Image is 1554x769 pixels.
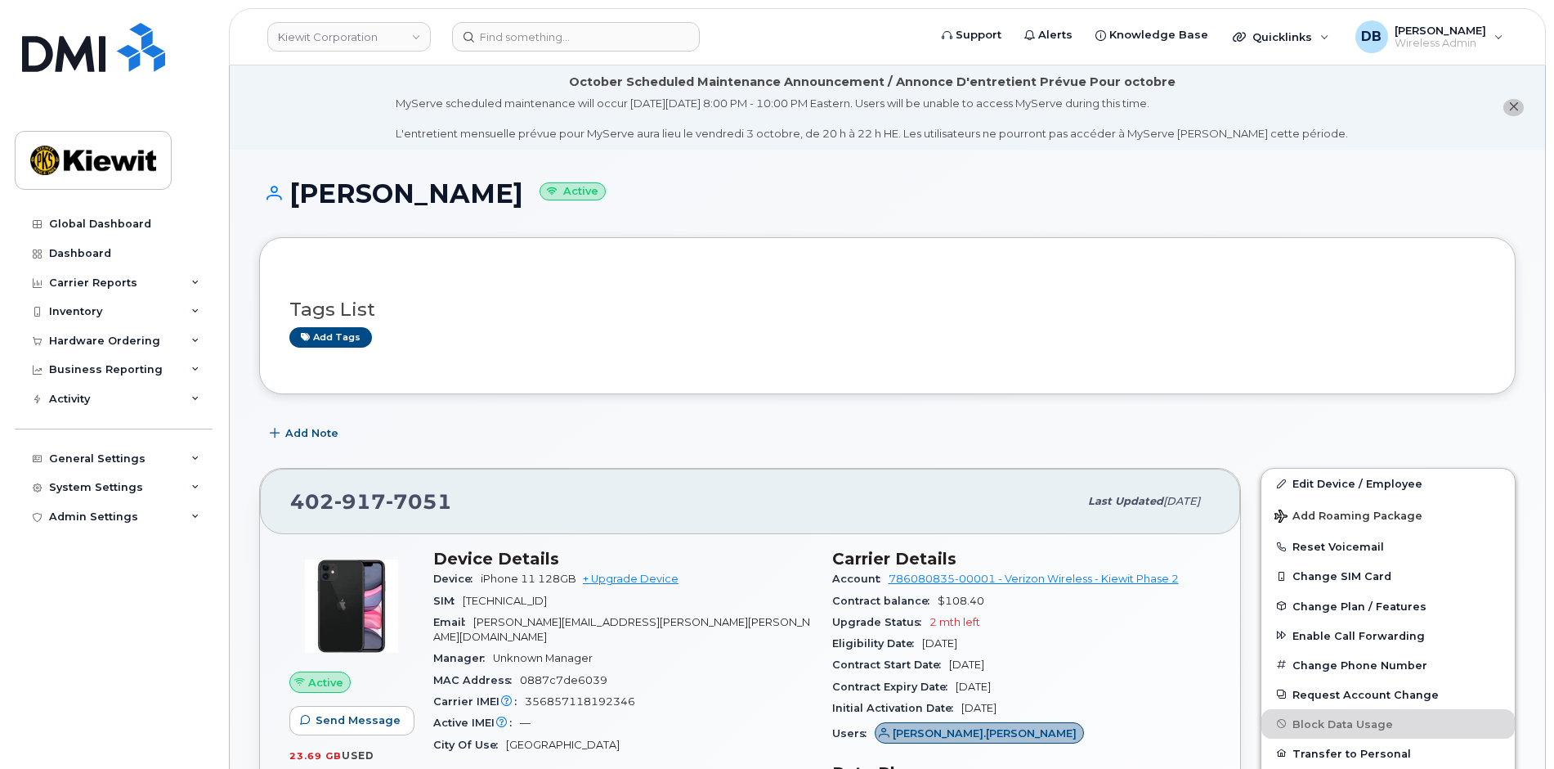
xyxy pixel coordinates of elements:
[956,681,991,693] span: [DATE]
[520,674,607,686] span: 0887c7de6039
[938,595,984,607] span: $108.40
[922,637,957,650] span: [DATE]
[433,616,473,628] span: Email
[1292,600,1426,612] span: Change Plan / Features
[583,573,678,585] a: + Upgrade Device
[463,595,547,607] span: [TECHNICAL_ID]
[1261,532,1515,561] button: Reset Voicemail
[832,681,956,693] span: Contract Expiry Date
[1292,629,1425,641] span: Enable Call Forwarding
[433,616,810,643] span: [PERSON_NAME][EMAIL_ADDRESS][PERSON_NAME][PERSON_NAME][DOMAIN_NAME]
[832,549,1211,569] h3: Carrier Details
[961,702,996,714] span: [DATE]
[893,726,1077,741] span: [PERSON_NAME].[PERSON_NAME]
[289,750,342,762] span: 23.69 GB
[433,573,481,585] span: Device
[832,573,889,585] span: Account
[1261,709,1515,739] button: Block Data Usage
[1261,650,1515,680] button: Change Phone Number
[285,425,338,441] span: Add Note
[1503,99,1524,116] button: close notification
[290,489,452,514] span: 402
[289,299,1485,320] h3: Tags List
[433,695,525,708] span: Carrier IMEI
[289,706,414,735] button: Send Message
[832,727,875,740] span: Users
[308,675,343,690] span: Active
[1261,498,1515,532] button: Add Roaming Package
[929,616,980,628] span: 2 mth left
[386,489,452,514] span: 7051
[259,179,1516,208] h1: [PERSON_NAME]
[525,695,635,708] span: 356857118192346
[1261,621,1515,650] button: Enable Call Forwarding
[832,659,949,671] span: Contract Start Date
[433,595,463,607] span: SIM
[832,637,922,650] span: Eligibility Date
[493,652,593,664] span: Unknown Manager
[342,749,374,762] span: used
[302,557,401,655] img: iPhone_11.jpg
[540,182,606,201] small: Active
[334,489,386,514] span: 917
[949,659,984,671] span: [DATE]
[433,549,813,569] h3: Device Details
[1163,495,1200,507] span: [DATE]
[316,713,401,728] span: Send Message
[481,573,576,585] span: iPhone 11 128GB
[506,739,620,751] span: [GEOGRAPHIC_DATA]
[1261,469,1515,498] a: Edit Device / Employee
[889,573,1179,585] a: 786080835-00001 - Verizon Wireless - Kiewit Phase 2
[396,96,1348,142] div: MyServe scheduled maintenance will occur [DATE][DATE] 8:00 PM - 10:00 PM Eastern. Users will be u...
[1261,680,1515,709] button: Request Account Change
[875,727,1085,740] a: [PERSON_NAME].[PERSON_NAME]
[433,739,506,751] span: City Of Use
[259,419,352,448] button: Add Note
[1088,495,1163,507] span: Last updated
[832,616,929,628] span: Upgrade Status
[1261,561,1515,591] button: Change SIM Card
[433,674,520,686] span: MAC Address
[433,717,520,729] span: Active IMEI
[433,652,493,664] span: Manager
[832,595,938,607] span: Contract balance
[289,327,372,348] a: Add tags
[1274,510,1422,525] span: Add Roaming Package
[832,702,961,714] span: Initial Activation Date
[1483,698,1542,757] iframe: Messenger Launcher
[520,717,531,729] span: —
[1261,591,1515,621] button: Change Plan / Features
[569,74,1176,91] div: October Scheduled Maintenance Announcement / Annonce D'entretient Prévue Pour octobre
[1261,739,1515,768] button: Transfer to Personal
